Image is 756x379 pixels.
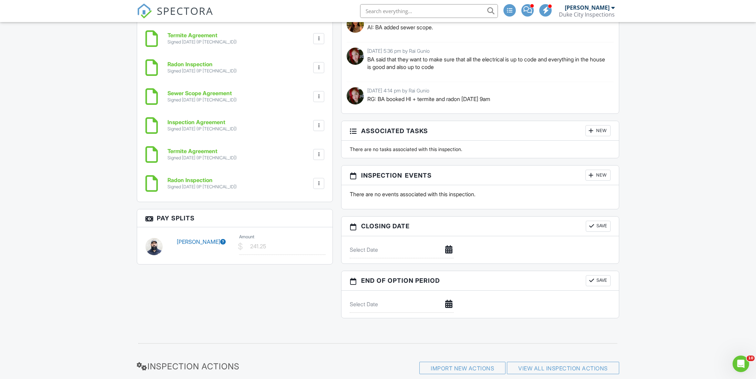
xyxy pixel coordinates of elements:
[167,68,237,74] div: Signed [DATE] (IP [TECHNICAL_ID])
[137,209,333,227] h3: Pay Splits
[409,48,430,54] span: Rai Gunio
[733,356,749,372] iframe: Intercom live chat
[409,88,429,93] span: Rai Gunio
[239,234,254,240] label: Amount
[137,362,292,371] h3: Inspection Actions
[157,3,213,18] span: SPECTORA
[167,126,237,132] div: Signed [DATE] (IP [TECHNICAL_ID])
[367,88,401,93] span: [DATE] 4:14 pm
[586,221,611,232] button: Save
[367,48,401,54] span: [DATE] 5:36 pm
[518,365,608,372] a: View All Inspection Actions
[167,148,237,160] a: Termite Agreement Signed [DATE] (IP [TECHNICAL_ID])
[177,238,226,245] a: [PERSON_NAME]
[350,296,453,313] input: Select Date
[167,177,237,183] h6: Radon Inspection
[167,184,237,190] div: Signed [DATE] (IP [TECHNICAL_ID])
[361,126,428,136] span: Associated Tasks
[347,48,364,65] img: rai_pic.jpg
[747,356,755,361] span: 10
[167,61,237,73] a: Radon Inspection Signed [DATE] (IP [TECHNICAL_ID])
[361,221,410,231] span: Closing date
[402,48,408,54] span: by
[361,276,440,285] span: End of Option Period
[367,95,609,103] p: RG: BA booked HI + termite and radon [DATE] 9am
[405,171,432,180] span: Events
[360,4,498,18] input: Search everything...
[402,88,407,93] span: by
[559,11,615,18] div: Duke City Inspections
[167,97,237,103] div: Signed [DATE] (IP [TECHNICAL_ID])
[367,23,609,31] p: AI: BA added sewer scope.
[137,9,213,24] a: SPECTORA
[361,171,402,180] span: Inspection
[167,148,237,154] h6: Termite Agreement
[167,119,237,131] a: Inspection Agreement Signed [DATE] (IP [TECHNICAL_ID])
[585,125,611,136] div: New
[167,177,237,189] a: Radon Inspection Signed [DATE] (IP [TECHNICAL_ID])
[585,170,611,181] div: New
[347,16,364,33] img: gs.jpg
[565,4,610,11] div: [PERSON_NAME]
[167,39,237,45] div: Signed [DATE] (IP [TECHNICAL_ID])
[350,190,611,198] p: There are no events associated with this inspection.
[346,146,615,153] div: There are no tasks associated with this inspection.
[167,90,237,97] h6: Sewer Scope Agreement
[419,362,505,374] div: Import New Actions
[167,119,237,126] h6: Inspection Agreement
[167,32,237,39] h6: Termite Agreement
[145,238,163,255] img: img_5973.jpg
[347,87,364,104] img: rai_pic.jpg
[167,90,237,102] a: Sewer Scope Agreement Signed [DATE] (IP [TECHNICAL_ID])
[586,275,611,286] button: Save
[367,56,609,71] p: BA said that they want to make sure that all the electrical is up to code and everything in the h...
[350,241,453,258] input: Select Date
[167,61,237,68] h6: Radon Inspection
[167,32,237,44] a: Termite Agreement Signed [DATE] (IP [TECHNICAL_ID])
[167,155,237,161] div: Signed [DATE] (IP [TECHNICAL_ID])
[238,241,243,252] div: $
[137,3,152,19] img: The Best Home Inspection Software - Spectora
